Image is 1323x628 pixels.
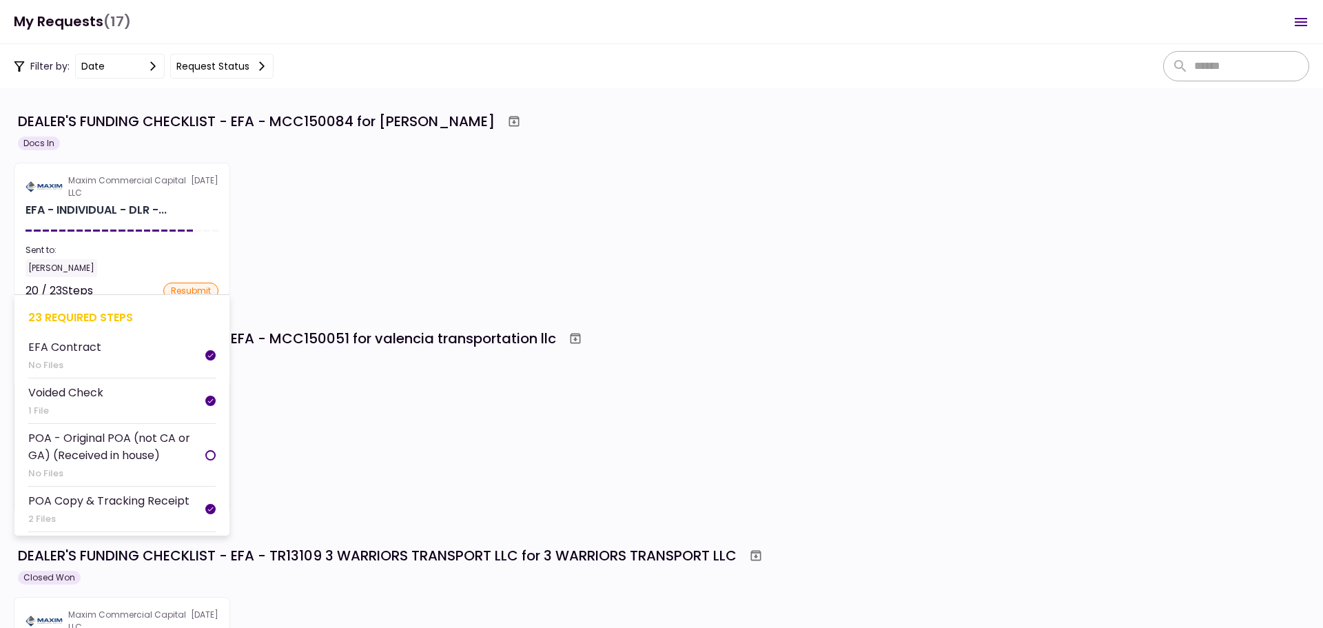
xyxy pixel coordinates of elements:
[163,283,218,299] div: resubmit
[743,543,768,568] button: Archive workflow
[28,492,189,509] div: POA Copy & Tracking Receipt
[18,111,495,132] div: DEALER'S FUNDING CHECKLIST - EFA - MCC150084 for [PERSON_NAME]
[25,174,218,199] div: [DATE]
[25,615,63,627] img: Partner logo
[28,429,205,464] div: POA - Original POA (not CA or GA) (Received in house)
[103,8,131,36] span: (17)
[75,54,165,79] button: date
[28,467,205,480] div: No Files
[14,54,274,79] div: Filter by:
[18,136,60,150] div: Docs In
[18,328,556,349] div: DEALER'S FUNDING CHECKLIST - EFA - MCC150051 for valencia transportation llc
[18,545,737,566] div: DEALER'S FUNDING CHECKLIST - EFA - TR13109 3 WARRIORS TRANSPORT LLC for 3 WARRIORS TRANSPORT LLC
[25,259,97,277] div: [PERSON_NAME]
[170,54,274,79] button: Request status
[14,8,131,36] h1: My Requests
[28,404,103,418] div: 1 File
[502,109,526,134] button: Archive workflow
[25,202,167,219] div: EFA - INDIVIDUAL - DLR - FUNDING CHECKLIST
[28,358,101,372] div: No Files
[28,338,101,356] div: EFA Contract
[28,512,189,526] div: 2 Files
[68,174,191,199] div: Maxim Commercial Capital LLC
[28,309,216,326] div: 23 required steps
[25,244,218,256] div: Sent to:
[81,59,105,74] div: date
[563,326,588,351] button: Archive workflow
[1284,6,1317,39] button: Open menu
[28,384,103,401] div: Voided Check
[18,571,81,585] div: Closed Won
[25,283,93,299] div: 20 / 23 Steps
[25,181,63,193] img: Partner logo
